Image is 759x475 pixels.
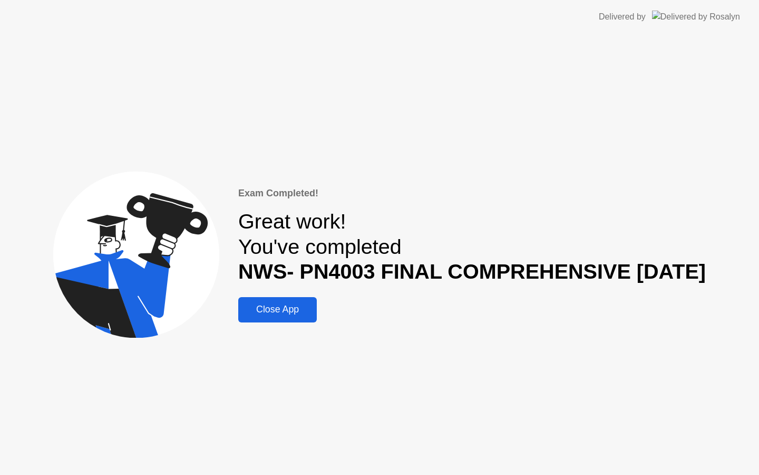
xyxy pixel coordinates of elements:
div: Close App [241,304,314,315]
b: NWS- PN4003 FINAL COMPREHENSIVE [DATE] [238,260,706,283]
img: Delivered by Rosalyn [652,11,740,23]
div: Great work! You've completed [238,209,706,284]
button: Close App [238,297,317,322]
div: Exam Completed! [238,186,706,201]
div: Delivered by [599,11,646,23]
